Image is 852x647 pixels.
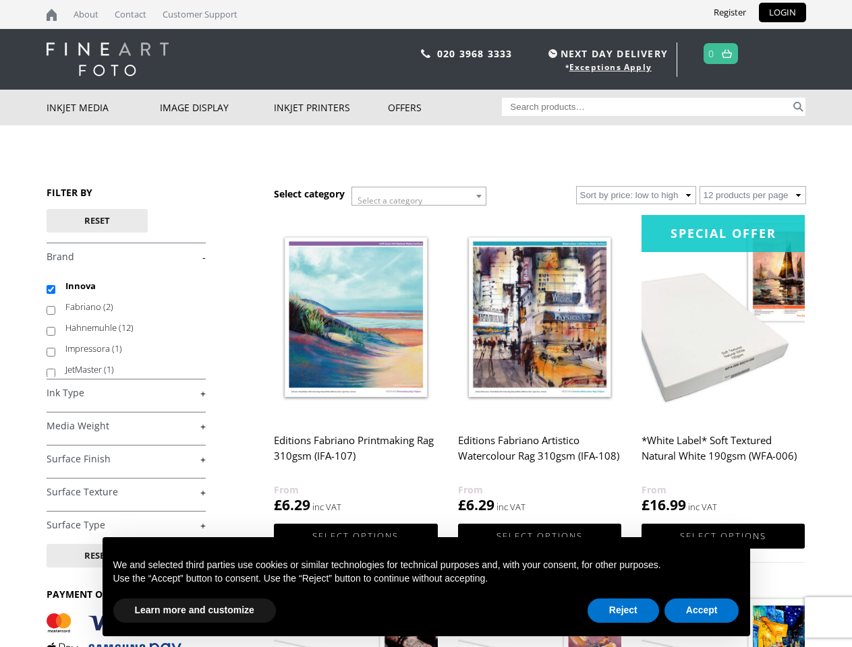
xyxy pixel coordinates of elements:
h3: PAYMENT OPTIONS [47,588,206,600]
span: (1) [104,363,114,375]
a: - [47,251,206,264]
button: Reset [47,544,148,567]
img: basket.svg [722,49,732,58]
div: Special Offer [642,215,805,252]
button: Reject [588,598,659,623]
label: Fabriano [65,297,193,317]
label: Impressora [65,338,193,359]
a: Editions Fabriano Printmaking Rag 310gsm (IFA-107) £6.29 [274,215,437,515]
h3: Select category [274,187,345,200]
h2: *White Label* Soft Textured Natural White 190gsm (WFA-006) [642,428,805,482]
p: Use the “Accept” button to consent. Use the “Reject” button to continue without accepting. [113,572,739,586]
h4: Surface Finish [47,445,206,472]
span: NEXT DAY DELIVERY [545,46,668,61]
span: £ [642,495,650,514]
button: Search [791,98,806,116]
button: Reset [47,209,148,233]
p: We and selected third parties use cookies or similar technologies for technical purposes and, wit... [113,559,739,572]
button: Learn more and customize [113,598,276,623]
span: (1) [112,342,122,355]
bdi: 6.29 [274,495,310,514]
h4: Brand [47,243,206,270]
img: logo-white.svg [47,42,169,76]
a: Special Offer*White Label* Soft Textured Natural White 190gsm (WFA-006) £16.99 [642,215,805,515]
a: + [47,387,206,400]
label: Innova [65,276,193,297]
a: 0 [708,44,714,63]
button: Accept [664,598,739,623]
select: Shop order [576,186,696,204]
a: + [47,420,206,433]
h2: Editions Fabriano Printmaking Rag 310gsm (IFA-107) [274,428,437,482]
img: phone.svg [421,49,430,58]
bdi: 16.99 [642,495,686,514]
a: LOGIN [759,3,806,22]
span: (2) [103,301,113,313]
a: 020 3968 3333 [437,47,513,60]
input: Search products… [502,98,791,116]
bdi: 6.29 [458,495,494,514]
label: Hahnemuhle [65,317,193,338]
span: £ [274,495,282,514]
a: Inkjet Media [47,90,161,125]
a: Exceptions Apply [569,61,652,73]
img: time.svg [548,49,557,58]
span: (12) [119,321,134,334]
a: Image Display [160,90,274,125]
h4: Surface Texture [47,478,206,505]
span: Select a category [358,195,422,206]
h4: Surface Type [47,511,206,538]
a: Register [704,3,756,22]
h3: FILTER BY [47,186,206,199]
a: + [47,519,206,532]
h4: Media Weight [47,412,206,439]
img: Editions Fabriano Printmaking Rag 310gsm (IFA-107) [274,215,437,419]
a: + [47,486,206,499]
a: Select options for “*White Label* Soft Textured Natural White 190gsm (WFA-006)” [642,524,805,549]
img: Editions Fabriano Artistico Watercolour Rag 310gsm (IFA-108) [458,215,621,419]
h4: Ink Type [47,379,206,406]
h2: Editions Fabriano Artistico Watercolour Rag 310gsm (IFA-108) [458,428,621,482]
a: + [47,453,206,466]
a: Select options for “Editions Fabriano Printmaking Rag 310gsm (IFA-107)” [274,524,437,549]
a: Select options for “Editions Fabriano Artistico Watercolour Rag 310gsm (IFA-108)” [458,524,621,549]
span: £ [458,495,466,514]
img: *White Label* Soft Textured Natural White 190gsm (WFA-006) [642,215,805,419]
a: Editions Fabriano Artistico Watercolour Rag 310gsm (IFA-108) £6.29 [458,215,621,515]
a: Inkjet Printers [274,90,388,125]
label: JetMaster [65,359,193,380]
a: Offers [388,90,502,125]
